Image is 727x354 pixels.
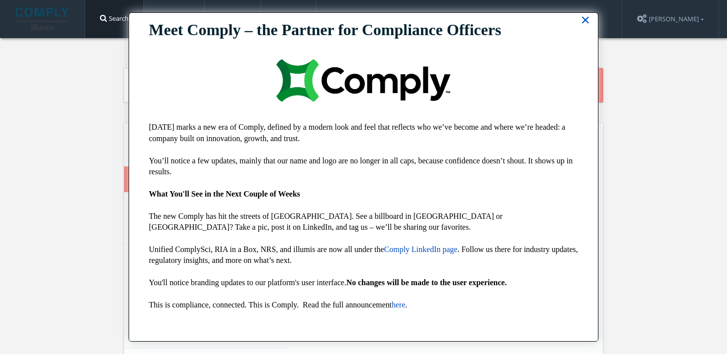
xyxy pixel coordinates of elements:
[149,278,346,287] span: You'll notice branding updates to our platform's user interface.
[346,278,507,287] strong: No changes will be made to the user experience.
[149,190,300,198] strong: What You'll See in the Next Couple of Weeks
[149,301,392,309] span: This is compliance, connected. This is Comply. Read the full announcement
[15,7,71,30] img: illumis
[406,301,408,309] span: .
[392,301,406,309] a: here
[149,122,578,144] p: [DATE] marks a new era of Comply, defined by a modern look and feel that reflects who we’ve becom...
[149,155,578,178] p: You’ll notice a few updates, mainly that our name and logo are no longer in all caps, because con...
[581,12,590,28] button: Close
[149,20,578,39] p: Meet Comply – the Partner for Compliance Officers
[149,211,578,233] p: The new Comply has hit the streets of [GEOGRAPHIC_DATA]. See a billboard in [GEOGRAPHIC_DATA] or ...
[149,245,384,253] span: Unified ComplySci, RIA in a Box, NRS, and illumis are now all under the
[384,245,457,253] a: Comply LinkedIn page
